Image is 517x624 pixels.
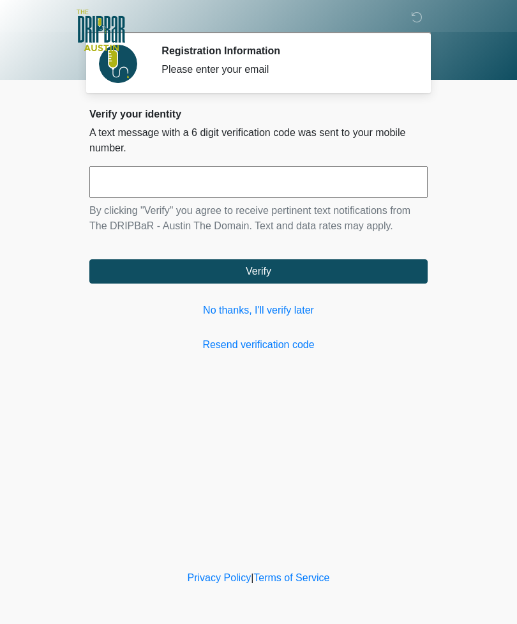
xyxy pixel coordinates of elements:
[89,337,428,353] a: Resend verification code
[89,108,428,120] h2: Verify your identity
[89,203,428,234] p: By clicking "Verify" you agree to receive pertinent text notifications from The DRIPBaR - Austin ...
[99,45,137,83] img: Agent Avatar
[89,259,428,284] button: Verify
[89,303,428,318] a: No thanks, I'll verify later
[251,572,253,583] a: |
[161,62,408,77] div: Please enter your email
[77,10,125,51] img: The DRIPBaR - Austin The Domain Logo
[89,125,428,156] p: A text message with a 6 digit verification code was sent to your mobile number.
[188,572,251,583] a: Privacy Policy
[253,572,329,583] a: Terms of Service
